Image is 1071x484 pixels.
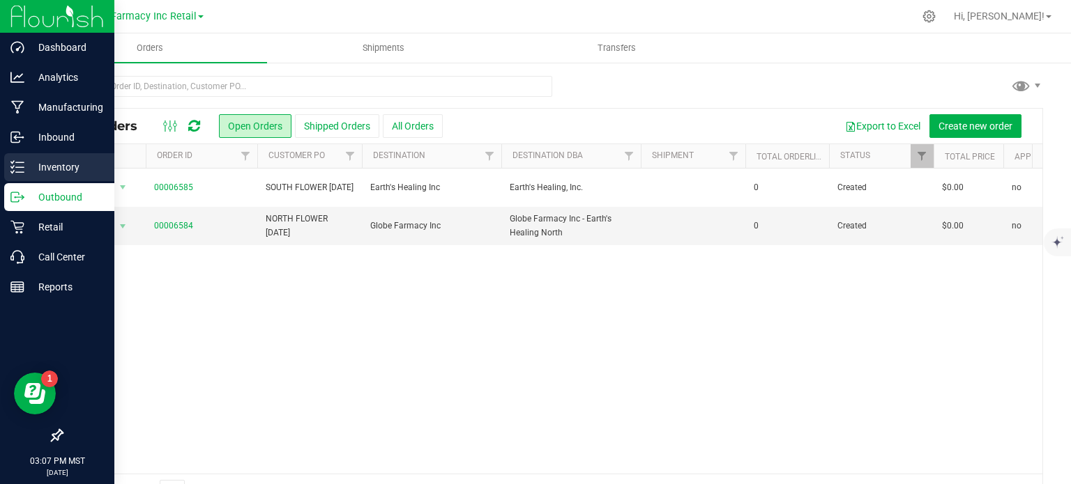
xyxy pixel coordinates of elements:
iframe: Resource center [14,373,56,414]
span: Earth's Healing, Inc. [510,181,632,194]
p: Dashboard [24,39,108,56]
button: Open Orders [219,114,291,138]
inline-svg: Call Center [10,250,24,264]
span: Globe Farmacy Inc [370,219,493,233]
a: 00006585 [154,181,193,194]
span: no [1012,219,1021,233]
p: Inventory [24,159,108,175]
iframe: Resource center unread badge [41,370,58,387]
inline-svg: Analytics [10,70,24,84]
inline-svg: Inbound [10,130,24,144]
span: Transfers [579,42,655,54]
inline-svg: Inventory [10,160,24,174]
input: Search Order ID, Destination, Customer PO... [61,76,552,97]
a: Approved? [1015,152,1062,162]
inline-svg: Reports [10,280,24,294]
span: Create new order [939,120,1012,132]
button: Create new order [929,114,1021,138]
inline-svg: Dashboard [10,40,24,54]
p: Analytics [24,69,108,86]
span: Globe Farmacy Inc - Earth's Healing North [510,212,632,239]
a: 00006584 [154,219,193,233]
p: Outbound [24,189,108,205]
span: 0 [754,219,759,233]
span: Orders [118,42,182,54]
a: Total Price [945,152,995,162]
a: Filter [911,144,934,168]
a: Orders [33,33,267,63]
a: Destination DBA [512,150,583,160]
a: Shipments [267,33,501,63]
a: Filter [339,144,362,168]
span: $0.00 [942,181,964,194]
span: SOUTH FLOWER [DATE] [266,181,354,194]
span: Created [837,181,925,194]
p: Reports [24,279,108,295]
span: 0 [754,181,759,194]
span: Hi, [PERSON_NAME]! [954,10,1045,22]
span: Shipments [344,42,423,54]
p: Retail [24,219,108,235]
a: Order ID [157,150,192,160]
a: Filter [478,144,501,168]
button: Shipped Orders [295,114,379,138]
p: Call Center [24,249,108,265]
inline-svg: Retail [10,220,24,234]
inline-svg: Outbound [10,190,24,204]
inline-svg: Manufacturing [10,100,24,114]
a: Destination [373,150,425,160]
span: Created [837,219,925,233]
button: Export to Excel [836,114,929,138]
a: Status [840,150,870,160]
a: Customer PO [268,150,325,160]
div: Manage settings [920,10,938,23]
a: Filter [234,144,257,168]
button: All Orders [383,114,443,138]
span: NORTH FLOWER [DATE] [266,212,354,239]
p: Manufacturing [24,99,108,116]
span: no [1012,181,1021,194]
span: Earth's Healing Inc [370,181,493,194]
p: 03:07 PM MST [6,455,108,467]
span: $0.00 [942,219,964,233]
span: select [114,178,132,197]
a: Total Orderlines [757,152,832,162]
a: Filter [618,144,641,168]
p: [DATE] [6,467,108,478]
span: Globe Farmacy Inc Retail [82,10,197,22]
span: select [114,217,132,236]
p: Inbound [24,129,108,146]
a: Transfers [501,33,734,63]
a: Shipment [652,150,694,160]
a: Filter [722,144,745,168]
